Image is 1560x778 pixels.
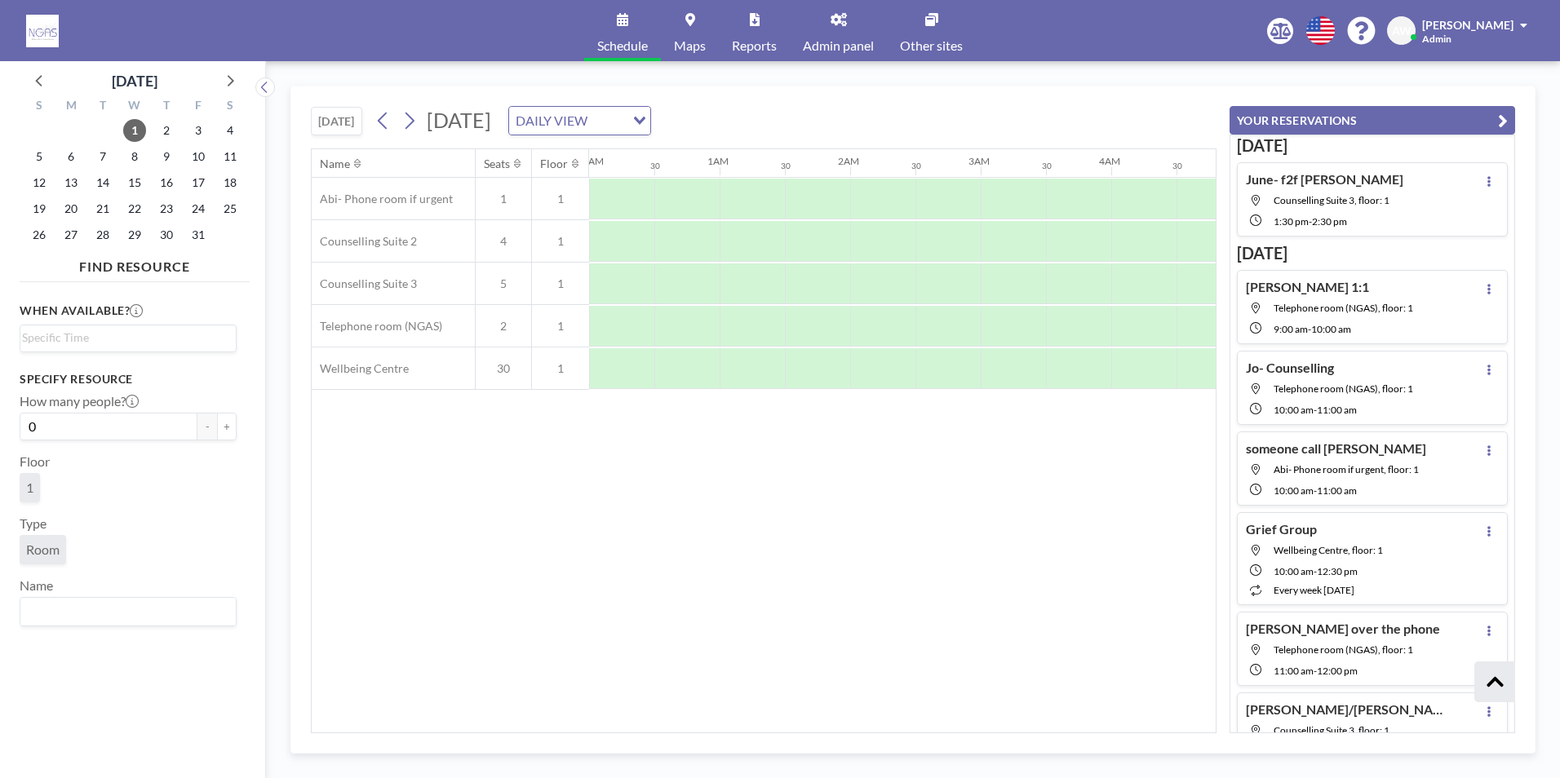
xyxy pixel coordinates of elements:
h4: June- f2f [PERSON_NAME] [1246,171,1403,188]
span: 30 [476,361,531,376]
span: Saturday, October 4, 2025 [219,119,242,142]
span: Monday, October 27, 2025 [60,223,82,246]
span: Friday, October 31, 2025 [187,223,210,246]
input: Search for option [22,329,227,347]
span: AW [1392,24,1412,38]
span: Wellbeing Centre, floor: 1 [1274,544,1383,556]
h4: Jo- Counselling [1246,360,1334,376]
span: Wednesday, October 8, 2025 [123,145,146,168]
span: [DATE] [427,108,491,132]
span: Telephone room (NGAS) [312,319,442,334]
span: Thursday, October 2, 2025 [155,119,178,142]
span: 11:00 AM [1274,665,1314,677]
span: 11:00 AM [1317,404,1357,416]
div: M [55,96,87,117]
span: Counselling Suite 3, floor: 1 [1274,194,1389,206]
h3: Specify resource [20,372,237,387]
img: organization-logo [26,15,59,47]
div: T [87,96,119,117]
span: 2 [476,319,531,334]
span: Room [26,542,60,558]
div: 30 [650,161,660,171]
span: [PERSON_NAME] [1422,18,1513,32]
span: Thursday, October 16, 2025 [155,171,178,194]
span: Friday, October 3, 2025 [187,119,210,142]
button: + [217,413,237,440]
span: 9:00 AM [1274,323,1308,335]
span: - [1314,565,1317,577]
span: 2:30 PM [1312,215,1347,228]
label: How many people? [20,393,139,409]
span: 1 [476,192,531,206]
h3: [DATE] [1237,243,1508,263]
span: 1 [26,480,33,496]
span: 1 [532,319,589,334]
div: Search for option [509,107,650,135]
span: Abi- Phone room if urgent [312,192,453,206]
span: Sunday, October 19, 2025 [28,197,51,220]
h4: Grief Group [1246,521,1317,537]
div: 2AM [838,155,859,167]
span: every week [DATE] [1274,584,1354,596]
h4: FIND RESOURCE [20,252,250,275]
span: Counselling Suite 3 [312,276,417,291]
span: 10:00 AM [1274,565,1314,577]
span: 11:00 AM [1317,484,1357,497]
span: 10:00 AM [1274,404,1314,416]
input: Search for option [592,110,623,131]
h4: [PERSON_NAME] over the phone [1246,621,1440,637]
span: DAILY VIEW [512,110,591,131]
div: [DATE] [112,69,157,92]
span: Monday, October 6, 2025 [60,145,82,168]
div: T [150,96,182,117]
span: Tuesday, October 7, 2025 [91,145,114,168]
span: Counselling Suite 3, floor: 1 [1274,724,1389,736]
div: W [119,96,151,117]
label: Type [20,515,47,532]
div: Seats [484,157,510,171]
div: 1AM [707,155,729,167]
span: Counselling Suite 2 [312,234,417,249]
span: - [1309,215,1312,228]
span: Wednesday, October 22, 2025 [123,197,146,220]
span: Telephone room (NGAS), floor: 1 [1274,643,1413,656]
span: Schedule [597,39,648,52]
span: 10:00 AM [1274,484,1314,497]
h3: [DATE] [1237,135,1508,156]
span: - [1314,665,1317,677]
span: Friday, October 24, 2025 [187,197,210,220]
span: Other sites [900,39,963,52]
span: 12:00 PM [1317,665,1358,677]
div: 30 [911,161,921,171]
span: 12:30 PM [1317,565,1358,577]
span: Maps [674,39,706,52]
span: 10:00 AM [1311,323,1351,335]
div: Search for option [20,325,236,350]
span: Wednesday, October 29, 2025 [123,223,146,246]
span: 1 [532,276,589,291]
span: 1 [532,234,589,249]
label: Floor [20,453,50,470]
span: Sunday, October 26, 2025 [28,223,51,246]
span: 5 [476,276,531,291]
h4: someone call [PERSON_NAME] [1246,440,1426,457]
span: Tuesday, October 28, 2025 [91,223,114,246]
div: S [24,96,55,117]
span: 1 [532,192,589,206]
div: Search for option [20,598,236,625]
span: Admin panel [803,39,874,52]
input: Search for option [22,601,227,622]
span: Monday, October 20, 2025 [60,197,82,220]
span: Abi- Phone room if urgent, floor: 1 [1274,463,1419,475]
span: Saturday, October 25, 2025 [219,197,242,220]
span: Wednesday, October 15, 2025 [123,171,146,194]
span: Friday, October 17, 2025 [187,171,210,194]
div: 30 [1042,161,1052,171]
div: 30 [1172,161,1182,171]
button: [DATE] [311,107,362,135]
span: Thursday, October 30, 2025 [155,223,178,246]
span: Wellbeing Centre [312,361,409,376]
h4: [PERSON_NAME]/[PERSON_NAME]- 2 f2f [1246,701,1450,718]
label: Name [20,577,53,594]
h4: [PERSON_NAME] 1:1 [1246,279,1369,295]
